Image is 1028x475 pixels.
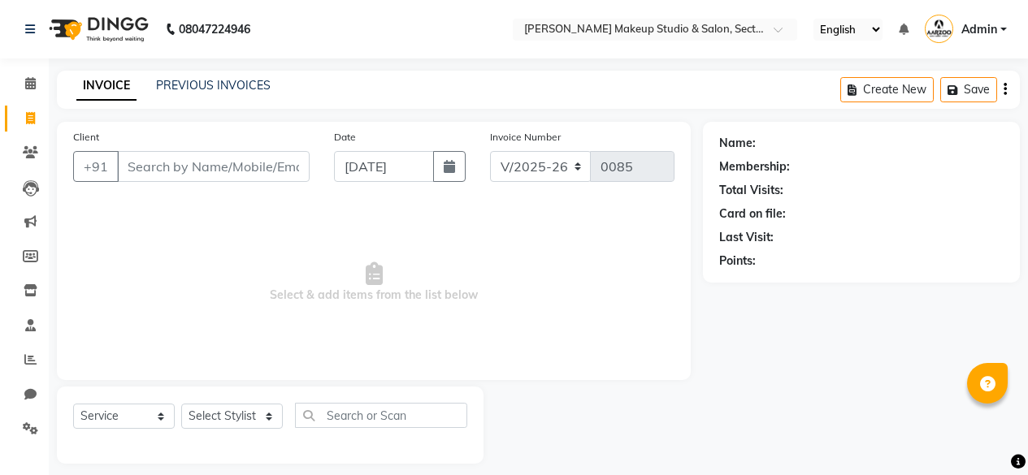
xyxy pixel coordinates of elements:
label: Client [73,130,99,145]
span: Admin [961,21,997,38]
button: +91 [73,151,119,182]
input: Search or Scan [295,403,467,428]
label: Invoice Number [490,130,561,145]
iframe: chat widget [960,410,1012,459]
button: Create New [840,77,934,102]
div: Name: [719,135,756,152]
img: logo [41,6,153,52]
div: Last Visit: [719,229,774,246]
label: Date [334,130,356,145]
input: Search by Name/Mobile/Email/Code [117,151,310,182]
button: Save [940,77,997,102]
div: Card on file: [719,205,786,222]
div: Membership: [719,158,790,175]
div: Total Visits: [719,182,783,199]
a: PREVIOUS INVOICES [156,78,271,93]
img: Admin [925,15,953,43]
b: 08047224946 [179,6,250,52]
span: Select & add items from the list below [73,201,674,364]
div: Points: [719,253,756,270]
a: INVOICE [76,71,137,101]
